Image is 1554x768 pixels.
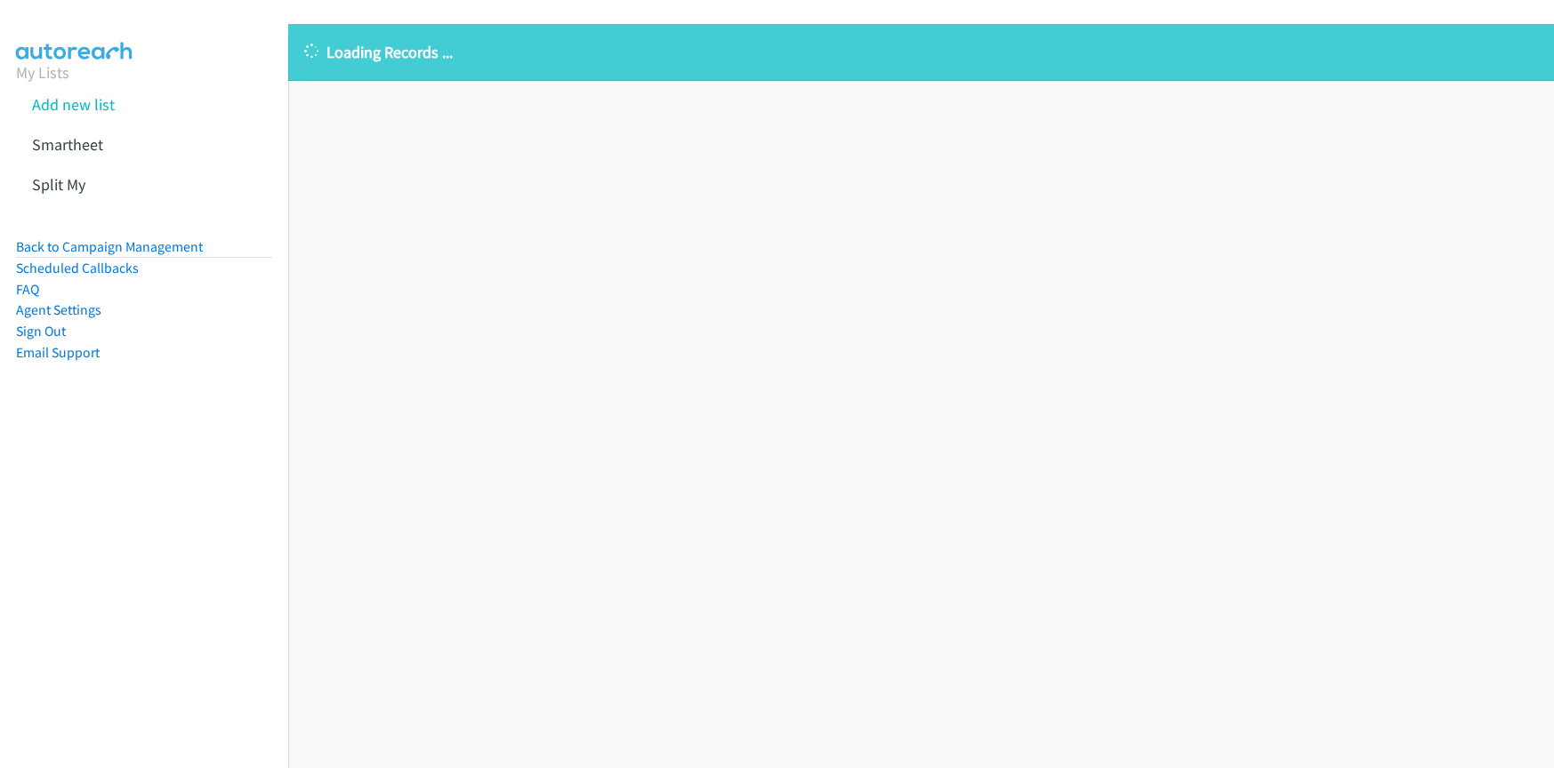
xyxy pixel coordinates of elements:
[32,94,115,115] a: Add new list
[304,40,1538,64] p: Loading Records ...
[32,134,103,155] a: Smartheet
[32,174,85,195] a: Split My
[16,260,139,276] a: Scheduled Callbacks
[16,62,69,83] a: My Lists
[16,344,100,361] a: Email Support
[16,238,203,255] a: Back to Campaign Management
[16,323,66,340] a: Sign Out
[16,301,101,318] a: Agent Settings
[16,281,39,298] a: FAQ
